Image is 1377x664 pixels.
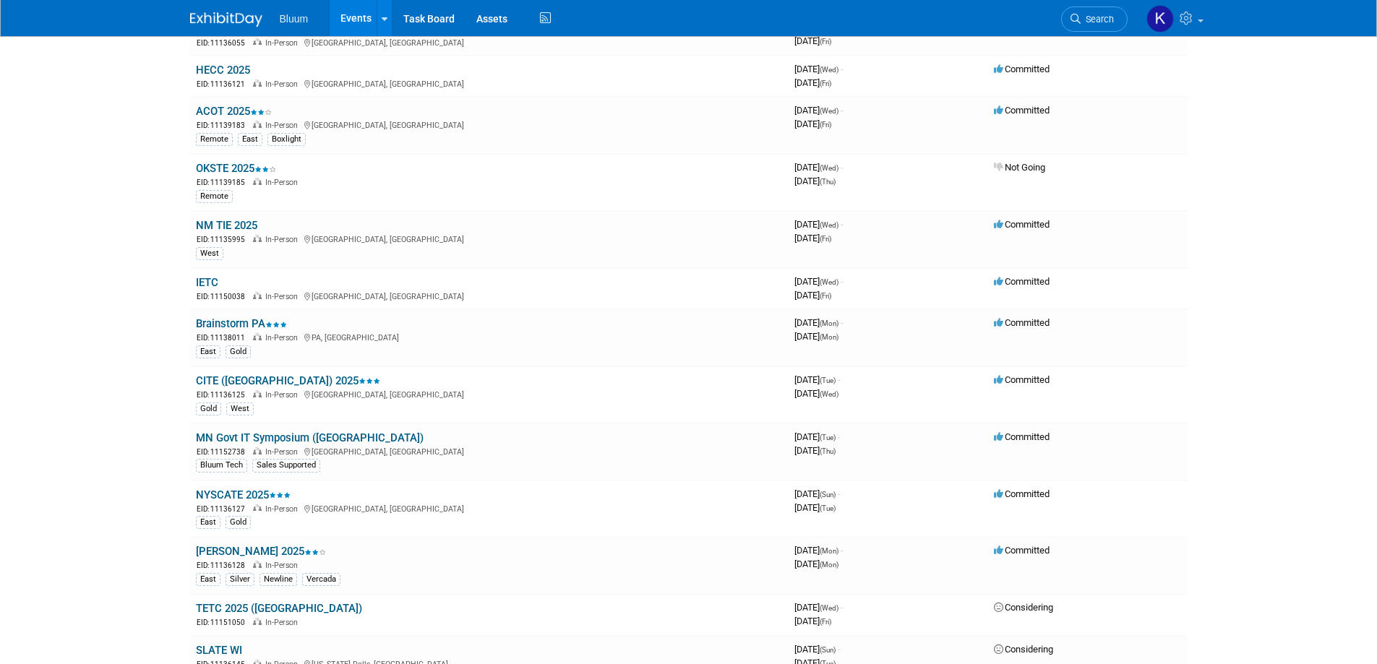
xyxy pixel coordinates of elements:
[197,618,251,626] span: EID: 11151050
[994,374,1050,385] span: Committed
[994,602,1053,613] span: Considering
[841,276,843,287] span: -
[265,121,302,130] span: In-Person
[820,434,836,441] span: (Tue)
[197,561,251,569] span: EID: 11136128
[794,331,838,342] span: [DATE]
[820,66,838,74] span: (Wed)
[196,374,380,387] a: CITE ([GEOGRAPHIC_DATA]) 2025
[820,376,836,384] span: (Tue)
[197,391,251,399] span: EID: 11136125
[253,333,262,340] img: In-Person Event
[820,121,831,129] span: (Fri)
[197,293,251,301] span: EID: 11150038
[196,602,362,615] a: TETC 2025 ([GEOGRAPHIC_DATA])
[820,79,831,87] span: (Fri)
[196,644,242,657] a: SLATE WI
[794,162,843,173] span: [DATE]
[794,290,831,301] span: [DATE]
[226,573,254,586] div: Silver
[265,235,302,244] span: In-Person
[253,178,262,185] img: In-Person Event
[794,77,831,88] span: [DATE]
[253,38,262,46] img: In-Person Event
[196,431,424,444] a: MN Govt IT Symposium ([GEOGRAPHIC_DATA])
[820,333,838,341] span: (Mon)
[820,561,838,569] span: (Mon)
[794,233,831,243] span: [DATE]
[794,445,836,456] span: [DATE]
[197,178,251,186] span: EID: 11139185
[794,64,843,74] span: [DATE]
[253,292,262,299] img: In-Person Event
[226,402,254,415] div: West
[197,236,251,243] span: EID: 11135995
[280,13,309,25] span: Bluum
[820,547,838,555] span: (Mon)
[820,278,838,286] span: (Wed)
[265,561,302,570] span: In-Person
[252,459,320,472] div: Sales Supported
[820,646,836,654] span: (Sun)
[1081,14,1114,25] span: Search
[238,133,262,146] div: East
[841,64,843,74] span: -
[267,133,306,146] div: Boxlight
[994,488,1050,499] span: Committed
[820,504,836,512] span: (Tue)
[841,317,843,328] span: -
[196,118,783,131] div: [GEOGRAPHIC_DATA], [GEOGRAPHIC_DATA]
[196,64,250,77] a: HECC 2025
[794,118,831,129] span: [DATE]
[196,77,783,90] div: [GEOGRAPHIC_DATA], [GEOGRAPHIC_DATA]
[253,618,262,625] img: In-Person Event
[302,573,340,586] div: Vercada
[265,447,302,457] span: In-Person
[794,317,843,328] span: [DATE]
[994,105,1050,116] span: Committed
[196,388,783,400] div: [GEOGRAPHIC_DATA], [GEOGRAPHIC_DATA]
[253,390,262,397] img: In-Person Event
[841,219,843,230] span: -
[196,219,257,232] a: NM TIE 2025
[196,516,220,529] div: East
[196,233,783,245] div: [GEOGRAPHIC_DATA], [GEOGRAPHIC_DATA]
[794,431,840,442] span: [DATE]
[196,247,223,260] div: West
[841,545,843,556] span: -
[838,431,840,442] span: -
[265,333,302,342] span: In-Person
[820,604,838,612] span: (Wed)
[820,107,838,115] span: (Wed)
[253,561,262,568] img: In-Person Event
[265,79,302,89] span: In-Person
[253,447,262,454] img: In-Person Event
[820,292,831,300] span: (Fri)
[994,219,1050,230] span: Committed
[994,644,1053,655] span: Considering
[253,121,262,128] img: In-Person Event
[226,345,251,358] div: Gold
[197,39,251,47] span: EID: 11136055
[197,448,251,456] span: EID: 11152738
[994,276,1050,287] span: Committed
[1061,7,1128,32] a: Search
[820,319,838,327] span: (Mon)
[265,504,302,514] span: In-Person
[820,38,831,46] span: (Fri)
[794,616,831,626] span: [DATE]
[794,105,843,116] span: [DATE]
[226,516,251,529] div: Gold
[794,602,843,613] span: [DATE]
[994,545,1050,556] span: Committed
[196,488,291,501] a: NYSCATE 2025
[196,133,233,146] div: Remote
[265,38,302,48] span: In-Person
[820,447,836,455] span: (Thu)
[994,317,1050,328] span: Committed
[994,162,1045,173] span: Not Going
[794,276,843,287] span: [DATE]
[196,290,783,302] div: [GEOGRAPHIC_DATA], [GEOGRAPHIC_DATA]
[253,79,262,87] img: In-Person Event
[794,644,840,655] span: [DATE]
